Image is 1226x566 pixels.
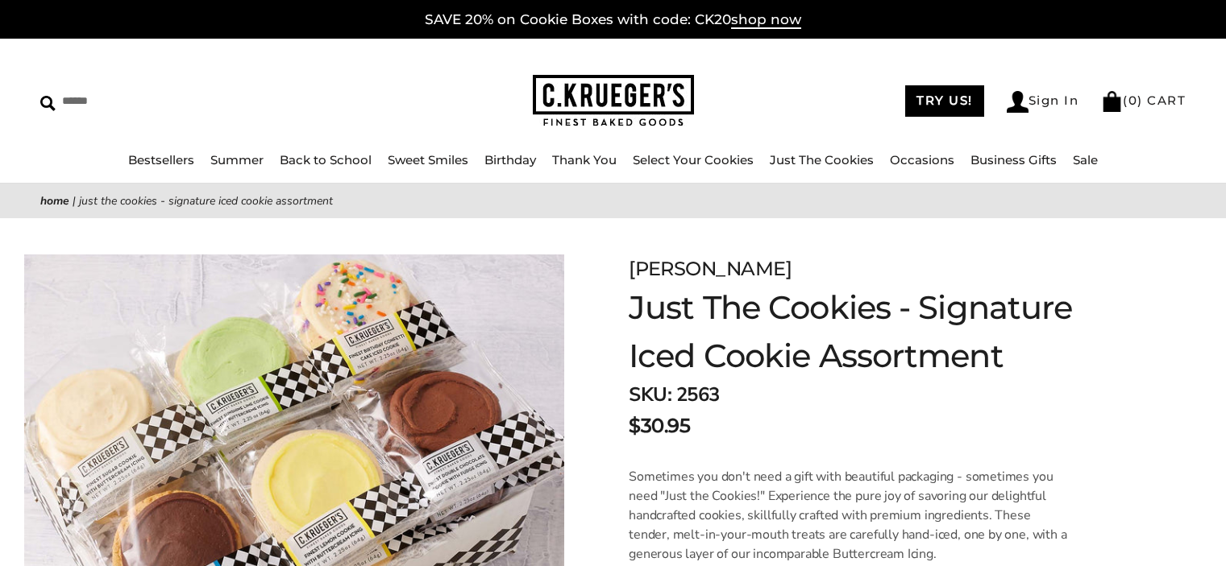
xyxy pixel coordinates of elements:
[1101,91,1123,112] img: Bag
[210,152,264,167] a: Summer
[552,152,617,167] a: Thank You
[905,85,984,117] a: TRY US!
[731,11,801,29] span: shop now
[970,152,1057,167] a: Business Gifts
[425,11,801,29] a: SAVE 20% on Cookie Boxes with code: CK20shop now
[1128,93,1138,108] span: 0
[40,192,1186,210] nav: breadcrumbs
[1073,152,1098,167] a: Sale
[1007,91,1079,113] a: Sign In
[40,193,69,209] a: Home
[629,254,1143,283] div: [PERSON_NAME]
[1007,91,1029,113] img: Account
[79,193,333,209] span: Just The Cookies - Signature Iced Cookie Assortment
[40,89,312,114] input: Search
[128,152,194,167] a: Bestsellers
[770,152,874,167] a: Just The Cookies
[1101,93,1186,108] a: (0) CART
[629,283,1143,380] h1: Just The Cookies - Signature Iced Cookie Assortment
[533,75,694,127] img: C.KRUEGER'S
[890,152,954,167] a: Occasions
[484,152,536,167] a: Birthday
[388,152,468,167] a: Sweet Smiles
[40,96,56,111] img: Search
[73,193,76,209] span: |
[633,152,754,167] a: Select Your Cookies
[629,467,1070,564] p: Sometimes you don't need a gift with beautiful packaging - sometimes you need "Just the Cookies!"...
[629,411,690,440] span: $30.95
[676,382,720,407] span: 2563
[280,152,372,167] a: Back to School
[629,382,671,407] strong: SKU:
